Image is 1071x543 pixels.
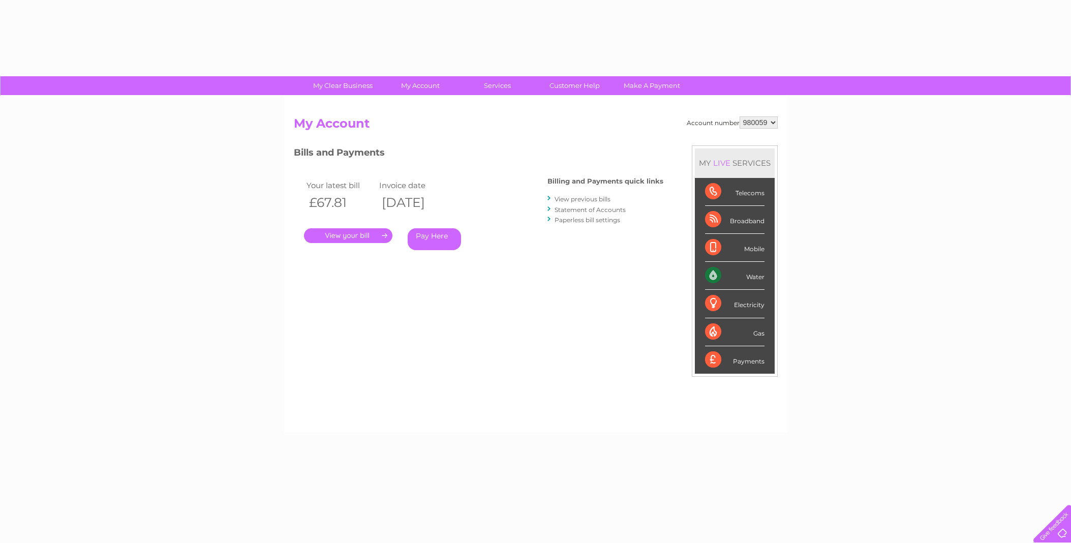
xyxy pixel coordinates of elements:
[705,234,764,262] div: Mobile
[705,206,764,234] div: Broadband
[294,116,778,136] h2: My Account
[378,76,462,95] a: My Account
[294,145,663,163] h3: Bills and Payments
[408,228,461,250] a: Pay Here
[547,177,663,185] h4: Billing and Payments quick links
[705,346,764,374] div: Payments
[304,192,377,213] th: £67.81
[301,76,385,95] a: My Clear Business
[555,195,610,203] a: View previous bills
[687,116,778,129] div: Account number
[610,76,694,95] a: Make A Payment
[377,192,450,213] th: [DATE]
[705,178,764,206] div: Telecoms
[711,158,732,168] div: LIVE
[555,206,626,214] a: Statement of Accounts
[533,76,617,95] a: Customer Help
[455,76,539,95] a: Services
[304,178,377,192] td: Your latest bill
[695,148,775,177] div: MY SERVICES
[304,228,392,243] a: .
[705,318,764,346] div: Gas
[377,178,450,192] td: Invoice date
[555,216,620,224] a: Paperless bill settings
[705,290,764,318] div: Electricity
[705,262,764,290] div: Water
